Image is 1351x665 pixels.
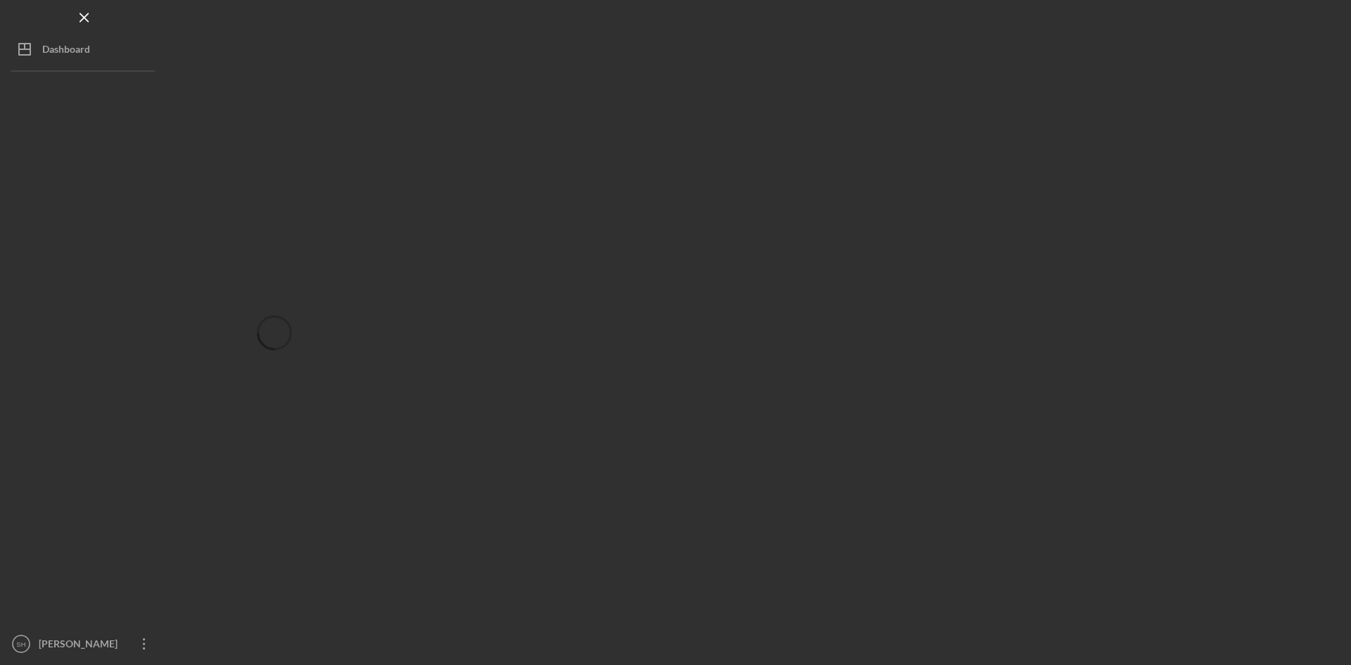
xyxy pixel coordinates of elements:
[35,630,127,661] div: [PERSON_NAME]
[7,35,162,63] button: Dashboard
[7,630,162,658] button: SH[PERSON_NAME]
[16,640,25,648] text: SH
[42,35,90,67] div: Dashboard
